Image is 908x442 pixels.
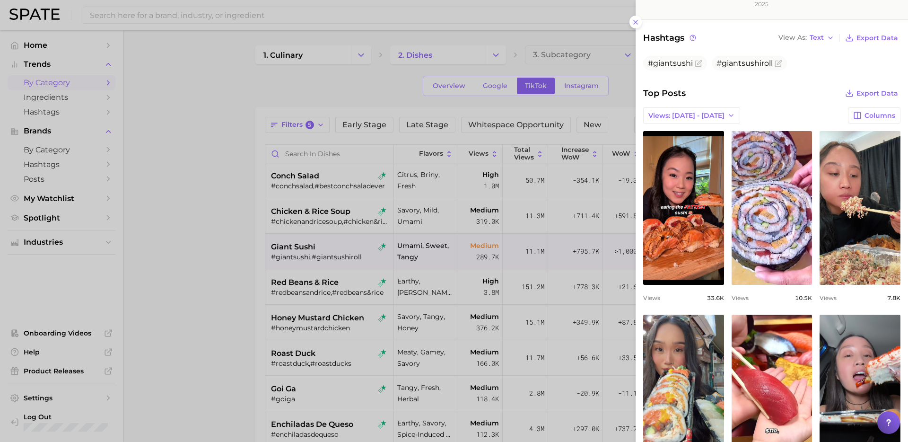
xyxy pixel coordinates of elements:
span: Views [820,294,837,301]
span: 7.8k [887,294,900,301]
span: Export Data [856,34,898,42]
span: 10.5k [795,294,812,301]
button: Flag as miscategorized or irrelevant [695,60,702,67]
span: #giantsushiroll [716,59,773,68]
button: Export Data [843,87,900,100]
span: 33.6k [707,294,724,301]
span: Hashtags [643,31,698,44]
span: Views [643,294,660,301]
span: View As [778,35,807,40]
span: Text [810,35,824,40]
button: View AsText [776,32,837,44]
span: Views [732,294,749,301]
button: Columns [848,107,900,124]
button: Flag as miscategorized or irrelevant [775,60,782,67]
tspan: 2025 [755,0,768,8]
button: Export Data [843,31,900,44]
button: Views: [DATE] - [DATE] [643,107,740,124]
span: Export Data [856,89,898,97]
span: Views: [DATE] - [DATE] [648,112,725,120]
span: #giantsushi [648,59,693,68]
span: Top Posts [643,87,686,100]
span: Columns [864,112,895,120]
